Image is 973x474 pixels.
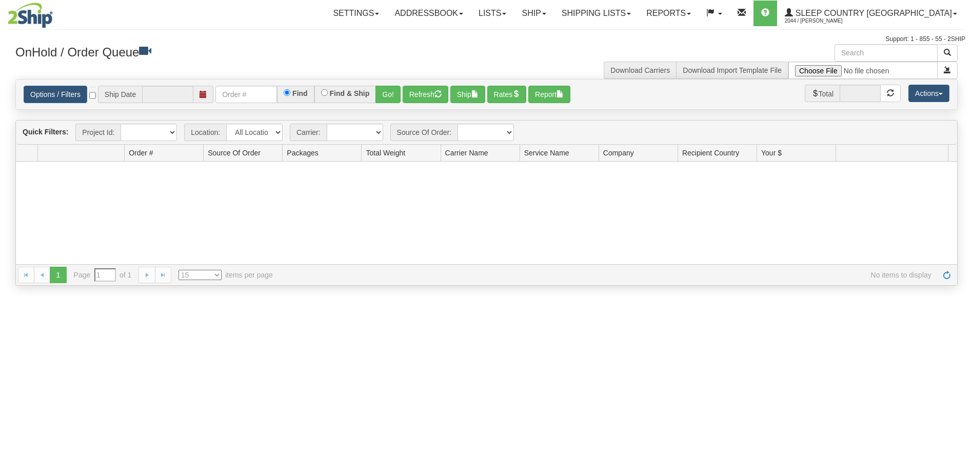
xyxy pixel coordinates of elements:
[777,1,965,26] a: Sleep Country [GEOGRAPHIC_DATA] 2044 / [PERSON_NAME]
[528,86,570,103] button: Report
[74,268,132,282] span: Page of 1
[761,148,782,158] span: Your $
[610,66,670,74] a: Download Carriers
[184,124,226,141] span: Location:
[24,86,87,103] a: Options / Filters
[788,62,938,79] input: Import
[450,86,485,103] button: Ship
[471,1,514,26] a: Lists
[287,270,931,280] span: No items to display
[23,127,68,137] label: Quick Filters:
[793,9,952,17] span: Sleep Country [GEOGRAPHIC_DATA]
[375,86,401,103] button: Go!
[208,148,261,158] span: Source Of Order
[330,90,370,97] label: Find & Ship
[215,86,277,103] input: Order #
[835,44,938,62] input: Search
[524,148,569,158] span: Service Name
[639,1,699,26] a: Reports
[785,16,862,26] span: 2044 / [PERSON_NAME]
[908,85,949,102] button: Actions
[366,148,405,158] span: Total Weight
[487,86,527,103] button: Rates
[805,85,840,102] span: Total
[292,90,308,97] label: Find
[50,267,66,283] span: 1
[325,1,387,26] a: Settings
[290,124,327,141] span: Carrier:
[75,124,121,141] span: Project Id:
[390,124,458,141] span: Source Of Order:
[16,121,957,145] div: grid toolbar
[403,86,448,103] button: Refresh
[445,148,488,158] span: Carrier Name
[683,66,782,74] a: Download Import Template File
[937,44,958,62] button: Search
[682,148,739,158] span: Recipient Country
[603,148,634,158] span: Company
[287,148,318,158] span: Packages
[554,1,639,26] a: Shipping lists
[8,3,53,28] img: logo2044.jpg
[387,1,471,26] a: Addressbook
[15,44,479,59] h3: OnHold / Order Queue
[98,86,142,103] span: Ship Date
[129,148,153,158] span: Order #
[178,270,273,280] span: items per page
[939,267,955,283] a: Refresh
[8,35,965,44] div: Support: 1 - 855 - 55 - 2SHIP
[514,1,553,26] a: Ship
